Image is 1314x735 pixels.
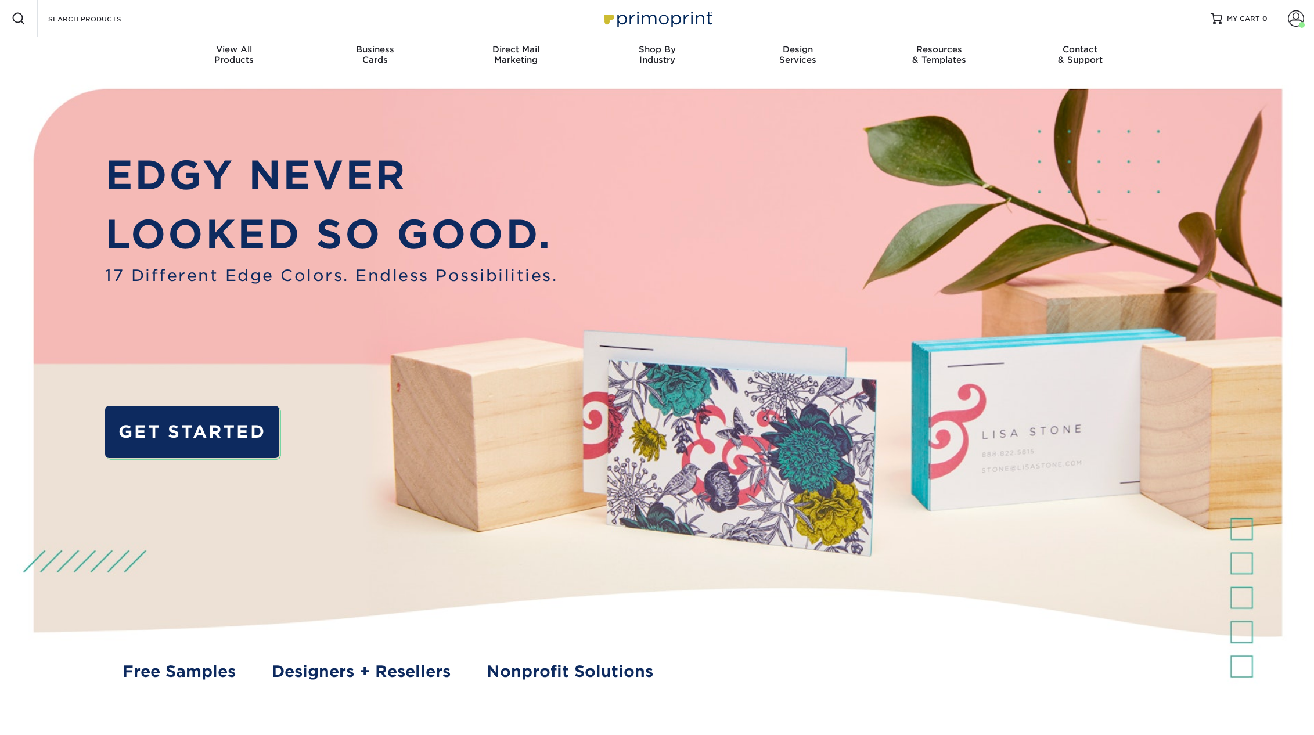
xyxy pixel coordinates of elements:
[164,44,305,55] span: View All
[105,406,279,457] a: GET STARTED
[586,44,728,65] div: Industry
[105,205,557,264] p: LOOKED SO GOOD.
[1227,14,1260,24] span: MY CART
[869,37,1010,74] a: Resources& Templates
[105,146,557,205] p: EDGY NEVER
[869,44,1010,55] span: Resources
[869,44,1010,65] div: & Templates
[586,37,728,74] a: Shop ByIndustry
[1010,37,1151,74] a: Contact& Support
[445,44,586,55] span: Direct Mail
[1010,44,1151,55] span: Contact
[728,37,869,74] a: DesignServices
[272,660,451,684] a: Designers + Resellers
[47,12,160,26] input: SEARCH PRODUCTS.....
[304,44,445,55] span: Business
[304,44,445,65] div: Cards
[728,44,869,65] div: Services
[164,37,305,74] a: View AllProducts
[487,660,653,684] a: Nonprofit Solutions
[105,264,557,288] span: 17 Different Edge Colors. Endless Possibilities.
[586,44,728,55] span: Shop By
[1010,44,1151,65] div: & Support
[304,37,445,74] a: BusinessCards
[728,44,869,55] span: Design
[445,44,586,65] div: Marketing
[445,37,586,74] a: Direct MailMarketing
[1262,15,1268,23] span: 0
[599,6,715,31] img: Primoprint
[164,44,305,65] div: Products
[123,660,236,684] a: Free Samples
